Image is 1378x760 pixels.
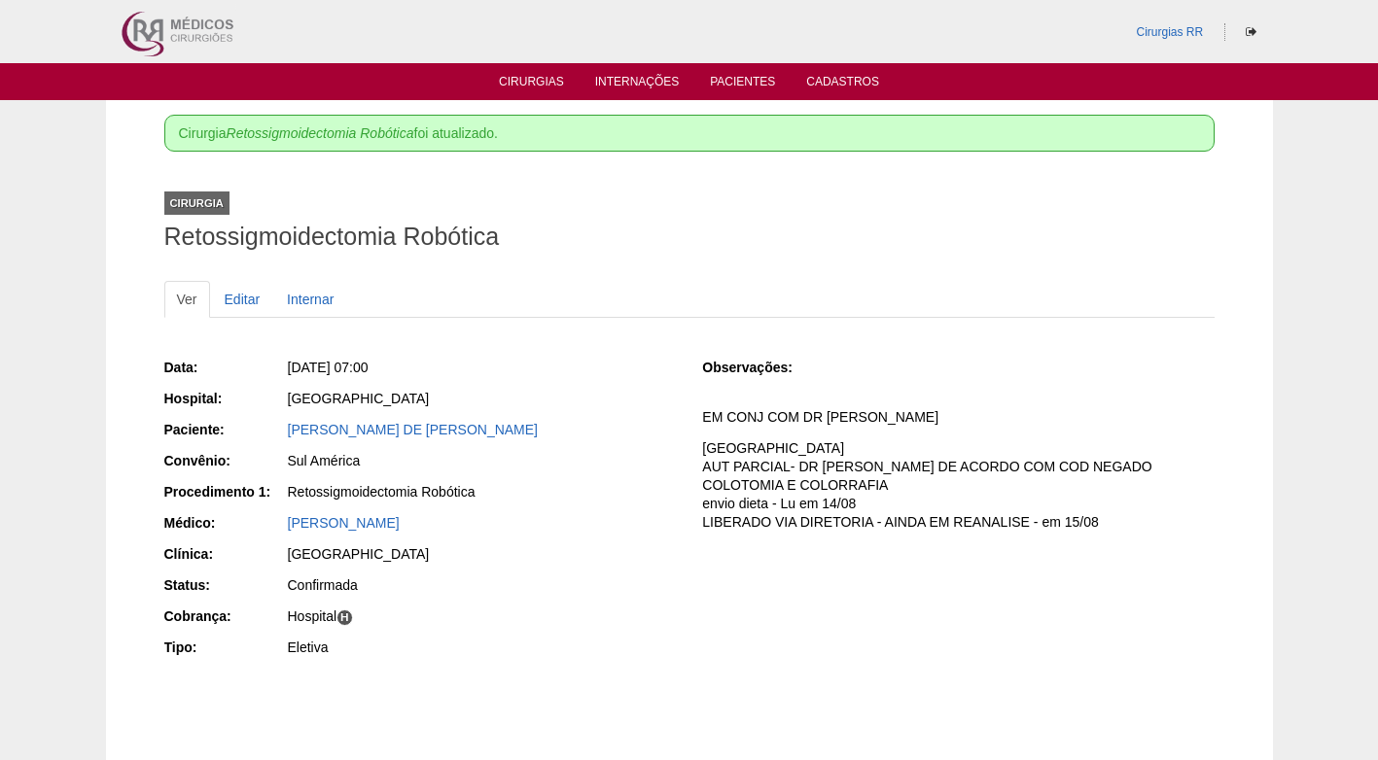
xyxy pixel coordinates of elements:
a: Editar [212,281,273,318]
span: [DATE] 07:00 [288,360,369,375]
div: Convênio: [164,451,286,470]
div: [GEOGRAPHIC_DATA] [288,389,676,408]
div: Procedimento 1: [164,482,286,501]
span: H [336,609,353,626]
div: Cirurgia [164,191,230,215]
a: Internações [595,75,680,94]
div: Retossigmoidectomia Robótica [288,482,676,501]
div: Sul América [288,451,676,470]
div: Confirmada [288,575,676,595]
div: [GEOGRAPHIC_DATA] [288,544,676,564]
a: Cirurgias RR [1136,25,1203,39]
a: Pacientes [710,75,775,94]
div: Cobrança: [164,606,286,626]
div: Médico: [164,513,286,533]
div: Cirurgia foi atualizado. [164,115,1215,152]
a: Cirurgias [499,75,564,94]
p: [GEOGRAPHIC_DATA] AUT PARCIAL- DR [PERSON_NAME] DE ACORDO COM COD NEGADO COLOTOMIA E COLORRAFIA e... [702,439,1214,531]
em: Retossigmoidectomia Robótica [227,125,414,141]
div: Clínica: [164,544,286,564]
p: EM CONJ COM DR [PERSON_NAME] [702,408,1214,427]
a: Cadastros [806,75,879,94]
a: Ver [164,281,210,318]
div: Status: [164,575,286,595]
div: Paciente: [164,420,286,439]
i: Sair [1246,26,1256,38]
div: Tipo: [164,638,286,657]
h1: Retossigmoidectomia Robótica [164,225,1215,249]
div: Hospital [288,606,676,626]
a: [PERSON_NAME] [288,515,400,531]
div: Eletiva [288,638,676,657]
a: [PERSON_NAME] DE [PERSON_NAME] [288,422,539,437]
div: Observações: [702,358,824,377]
a: Internar [274,281,346,318]
div: Hospital: [164,389,286,408]
div: Data: [164,358,286,377]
